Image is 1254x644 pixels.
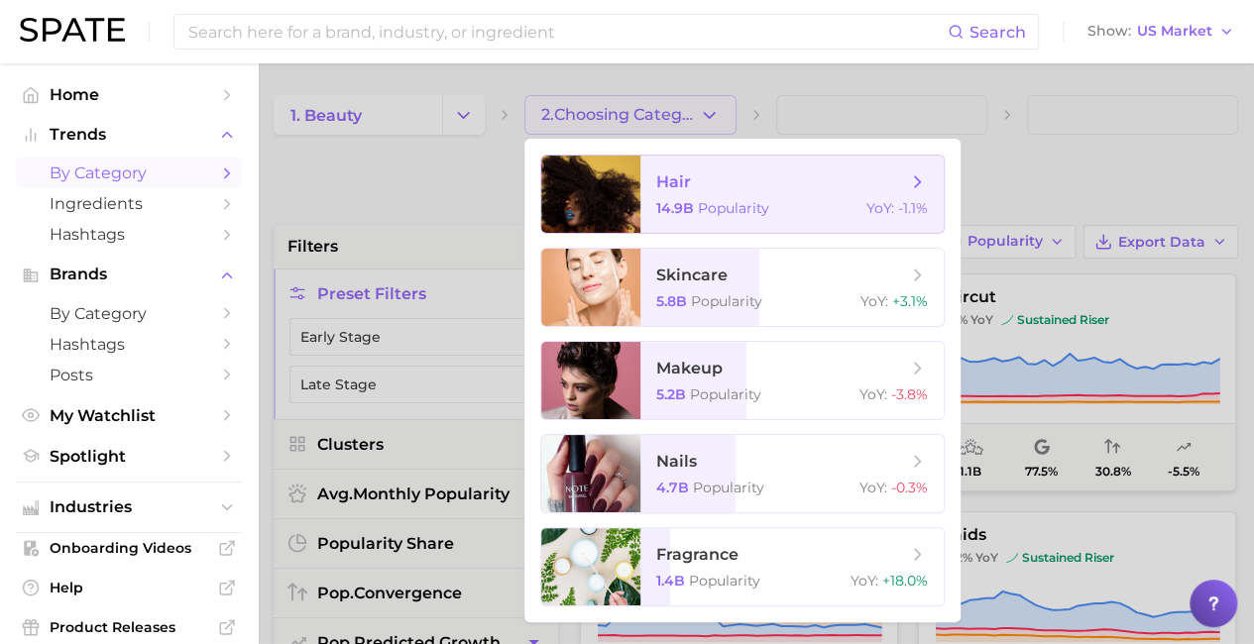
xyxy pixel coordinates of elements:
button: Trends [16,120,242,150]
span: Hashtags [50,335,208,354]
span: Popularity [698,199,769,217]
span: Industries [50,498,208,516]
a: Product Releases [16,612,242,642]
a: Help [16,573,242,602]
button: ShowUS Market [1083,19,1239,45]
span: Search [969,23,1026,42]
span: Product Releases [50,618,208,636]
span: US Market [1137,26,1212,37]
img: SPATE [20,18,125,42]
span: by Category [50,304,208,323]
span: -0.3% [891,479,928,496]
a: Home [16,79,242,110]
a: Onboarding Videos [16,533,242,563]
a: Hashtags [16,329,242,360]
span: 4.7b [656,479,689,496]
span: skincare [656,266,728,284]
span: 14.9b [656,199,694,217]
span: YoY : [859,385,887,403]
span: Home [50,85,208,104]
span: 1.4b [656,572,685,590]
a: My Watchlist [16,400,242,431]
span: Onboarding Videos [50,539,208,557]
span: Hashtags [50,225,208,244]
span: Trends [50,126,208,144]
a: Posts [16,360,242,390]
span: My Watchlist [50,406,208,425]
span: Show [1087,26,1131,37]
span: YoY : [860,292,888,310]
span: Ingredients [50,194,208,213]
span: YoY : [851,572,878,590]
a: Ingredients [16,188,242,219]
a: Hashtags [16,219,242,250]
button: Brands [16,260,242,289]
a: by Category [16,298,242,329]
span: YoY : [866,199,894,217]
span: nails [656,452,697,471]
span: Popularity [691,292,762,310]
span: +3.1% [892,292,928,310]
span: Brands [50,266,208,283]
span: by Category [50,163,208,182]
span: 5.8b [656,292,687,310]
button: Industries [16,492,242,522]
span: Popularity [693,479,764,496]
span: fragrance [656,545,739,564]
span: Popularity [689,572,760,590]
span: Spotlight [50,447,208,466]
a: by Category [16,158,242,188]
span: hair [656,172,691,191]
span: makeup [656,359,723,377]
a: Spotlight [16,441,242,472]
span: 5.2b [656,385,686,403]
span: -3.8% [891,385,928,403]
span: Popularity [690,385,761,403]
ul: 2.Choosing Category [524,139,961,622]
span: YoY : [859,479,887,496]
span: -1.1% [898,199,928,217]
span: Help [50,579,208,596]
span: +18.0% [882,572,928,590]
span: Posts [50,366,208,384]
input: Search here for a brand, industry, or ingredient [186,15,948,49]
